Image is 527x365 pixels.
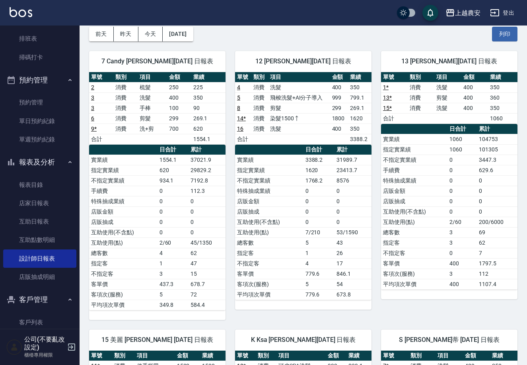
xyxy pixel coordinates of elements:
[381,248,447,258] td: 不指定客
[303,175,334,186] td: 1768.2
[477,269,517,279] td: 112
[200,351,226,361] th: 業績
[158,217,189,227] td: 0
[99,336,216,344] span: 15 美麗 [PERSON_NAME] [DATE] 日報表
[99,57,216,65] span: 7 Candy [PERSON_NAME][DATE] 日報表
[158,145,189,155] th: 日合計
[158,279,189,289] td: 437.3
[348,134,371,144] td: 3388.2
[89,27,114,41] button: 前天
[447,269,477,279] td: 3
[191,134,226,144] td: 1554.1
[89,300,158,310] td: 平均項次單價
[89,289,158,300] td: 客項次(服務)
[138,103,167,113] td: 手棒
[235,72,371,145] table: a dense table
[235,165,303,175] td: 指定實業績
[175,351,200,361] th: 金額
[268,124,330,134] td: 洗髮
[303,289,334,300] td: 779.6
[447,165,477,175] td: 0
[477,175,517,186] td: 0
[434,103,461,113] td: 洗髮
[113,72,138,82] th: 類別
[408,351,436,361] th: 類別
[3,112,76,130] a: 單日預約紀錄
[189,165,226,175] td: 29829.2
[158,186,189,196] td: 0
[477,134,517,144] td: 104753
[235,237,303,248] td: 總客數
[235,248,303,258] td: 指定客
[477,279,517,289] td: 1107.4
[24,336,65,351] h5: 公司(不要亂改設定)
[334,217,371,227] td: 0
[330,113,348,124] td: 1800
[251,113,268,124] td: 消費
[447,217,477,227] td: 2/60
[189,300,226,310] td: 584.4
[381,258,447,269] td: 客單價
[235,175,303,186] td: 不指定實業績
[237,126,243,132] a: 16
[245,57,362,65] span: 12 [PERSON_NAME][DATE] 日報表
[477,206,517,217] td: 0
[381,186,447,196] td: 店販金額
[113,82,138,92] td: 消費
[303,269,334,279] td: 779.6
[334,196,371,206] td: 0
[381,124,517,290] table: a dense table
[189,145,226,155] th: 累計
[235,217,303,227] td: 互助使用(不含點)
[477,237,517,248] td: 62
[251,103,268,113] td: 消費
[3,231,76,249] a: 互助點數明細
[348,92,371,103] td: 799.1
[447,248,477,258] td: 0
[330,124,348,134] td: 400
[189,227,226,237] td: 0
[330,103,348,113] td: 299
[434,72,461,82] th: 項目
[303,155,334,165] td: 3388.2
[89,165,158,175] td: 指定實業績
[461,92,488,103] td: 400
[89,227,158,237] td: 互助使用(不含點)
[447,144,477,155] td: 1060
[89,155,158,165] td: 實業績
[251,82,268,92] td: 消費
[436,351,463,361] th: 項目
[189,196,226,206] td: 0
[235,269,303,279] td: 客單價
[434,82,461,92] td: 洗髮
[381,175,447,186] td: 特殊抽成業績
[89,72,226,145] table: a dense table
[381,269,447,279] td: 客項次(服務)
[158,206,189,217] td: 0
[235,145,371,300] table: a dense table
[447,134,477,144] td: 1060
[303,248,334,258] td: 1
[89,258,158,269] td: 指定客
[235,155,303,165] td: 實業績
[167,82,191,92] td: 250
[442,5,484,21] button: 上越農安
[138,72,167,82] th: 項目
[6,339,22,355] img: Person
[447,155,477,165] td: 0
[381,155,447,165] td: 不指定實業績
[189,248,226,258] td: 62
[488,72,517,82] th: 業績
[189,269,226,279] td: 15
[138,92,167,103] td: 洗髮
[158,175,189,186] td: 934.1
[245,336,362,344] span: K Ksa [PERSON_NAME][DATE] 日報表
[3,29,76,48] a: 排班表
[235,134,251,144] td: 合計
[408,103,434,113] td: 消費
[381,196,447,206] td: 店販抽成
[237,84,240,90] a: 4
[89,186,158,196] td: 手續費
[3,176,76,194] a: 報表目錄
[348,124,371,134] td: 350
